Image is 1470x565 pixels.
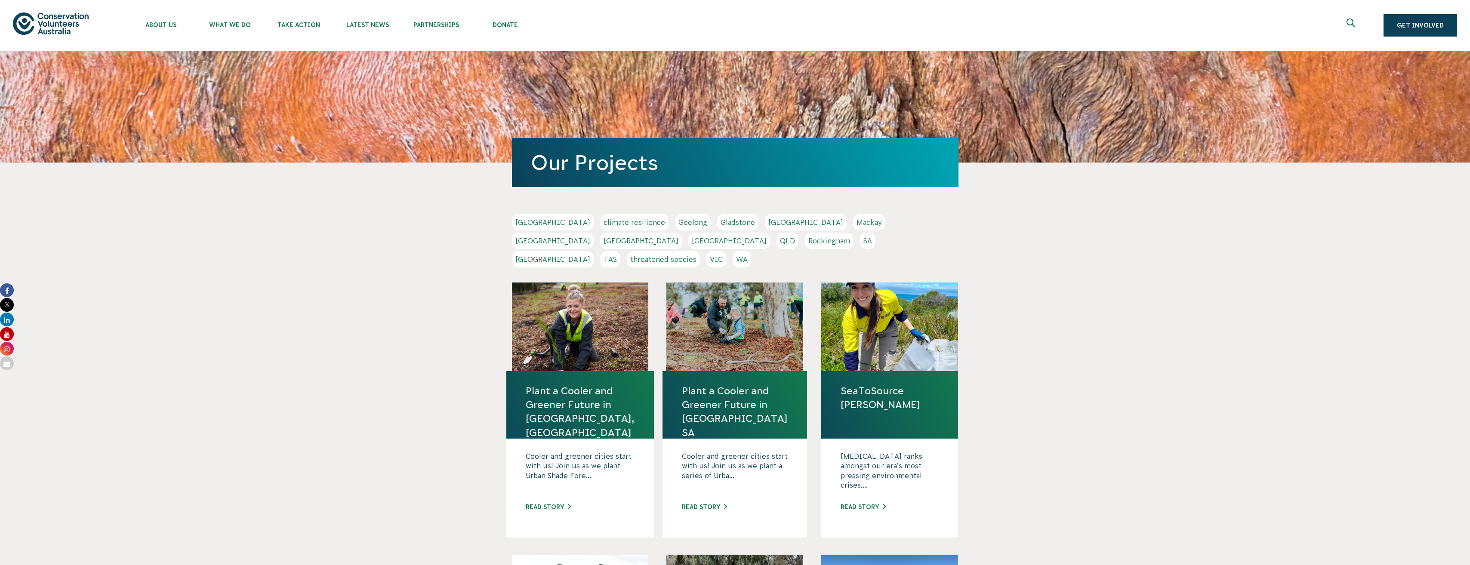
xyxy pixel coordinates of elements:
a: Our Projects [531,151,658,174]
a: [GEOGRAPHIC_DATA] [512,233,594,249]
a: Read story [526,504,571,510]
img: logo.svg [13,12,89,34]
a: Read story [682,504,727,510]
span: Latest News [333,21,402,28]
span: What We Do [195,21,264,28]
a: Read story [841,504,886,510]
a: [GEOGRAPHIC_DATA] [512,214,594,230]
a: Plant a Cooler and Greener Future in [GEOGRAPHIC_DATA], [GEOGRAPHIC_DATA] [526,384,635,439]
a: Gladstone [717,214,758,230]
a: TAS [600,251,620,267]
a: threatened species [627,251,700,267]
span: Partnerships [402,21,471,28]
span: Expand search box [1347,18,1357,32]
a: SA [860,233,875,249]
a: Plant a Cooler and Greener Future in [GEOGRAPHIC_DATA] SA [682,384,788,439]
p: Cooler and greener cities start with us! Join us as we plant a series of Urba... [682,451,788,494]
a: SeaToSource [PERSON_NAME] [841,384,939,411]
span: Take Action [264,21,333,28]
a: [GEOGRAPHIC_DATA] [600,233,682,249]
a: Geelong [675,214,711,230]
p: [MEDICAL_DATA] ranks amongst our era’s most pressing environmental crises.... [841,451,939,494]
a: VIC [706,251,726,267]
a: QLD [777,233,798,249]
a: [GEOGRAPHIC_DATA] [512,251,594,267]
a: Mackay [853,214,885,230]
a: WA [733,251,751,267]
p: Cooler and greener cities start with us! Join us as we plant Urban Shade Fore... [526,451,635,494]
a: Get Involved [1384,14,1457,37]
a: Rockingham [805,233,854,249]
a: [GEOGRAPHIC_DATA] [765,214,847,230]
span: About Us [126,21,195,28]
a: climate resilience [600,214,669,230]
button: Expand search box Close search box [1341,15,1362,36]
a: [GEOGRAPHIC_DATA] [688,233,770,249]
span: Donate [471,21,539,28]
